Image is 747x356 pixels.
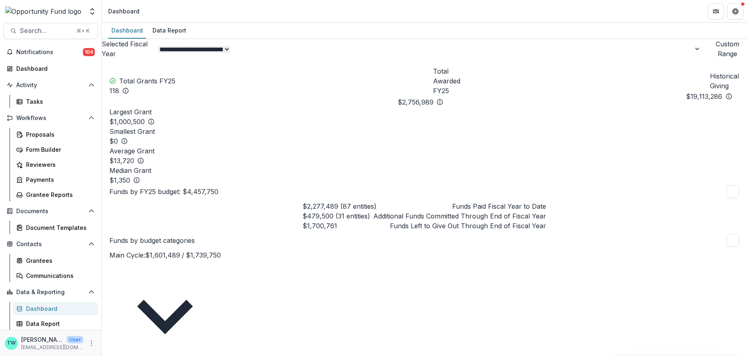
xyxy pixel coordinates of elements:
a: Grantees [13,254,98,267]
p: [PERSON_NAME] [21,335,63,344]
span: 104 [83,48,95,56]
p: 118 [109,86,119,96]
div: Reviewers [26,160,91,169]
a: Proposals [13,128,98,141]
span: Search... [20,27,72,35]
a: Form Builder [13,143,98,156]
button: Custom Range [709,39,747,59]
div: Payments [26,175,91,184]
p: $1,350 [109,175,130,185]
div: Dashboard [26,304,91,313]
img: Opportunity Fund logo [5,7,82,16]
span: Contacts [16,241,85,248]
div: Proposals [26,130,91,139]
a: Dashboard [3,62,98,75]
a: Data Report [13,317,98,330]
span: Workflows [16,115,85,122]
button: Get Help [727,3,744,20]
span: Data & Reporting [16,289,85,296]
div: Communications [26,271,91,280]
a: Payments [13,173,98,186]
p: Smallest Grant [109,127,739,136]
p: User [67,336,83,343]
a: Dashboard [108,23,146,39]
button: Open entity switcher [87,3,98,20]
button: Notifications104 [3,46,98,59]
p: Average Grant [109,146,739,156]
p: Main Cycle : $1,739,750 [109,250,221,260]
a: Data Report [149,23,189,39]
div: Grantees [26,256,91,265]
button: download [726,234,739,247]
p: $2,756,989 [398,97,433,107]
p: Total Grants FY25 [119,76,175,86]
div: ⌘ + K [75,26,91,35]
div: Tasks [26,97,91,106]
div: Data Report [26,319,91,328]
nav: breadcrumb [105,5,143,17]
p: Historical Giving [710,71,739,91]
button: Open Workflows [3,111,98,124]
div: Dashboard [108,24,146,36]
a: Dashboard [13,302,98,315]
div: Ti Wilhelm [7,341,16,346]
button: More [87,339,96,348]
button: Open Documents [3,205,98,218]
p: $0 [109,136,118,146]
div: Dashboard [16,64,91,73]
a: Communications [13,269,98,282]
button: Search... [3,23,98,39]
span: Documents [16,208,85,215]
p: Median Grant [109,166,739,175]
div: Form Builder [26,145,91,154]
button: Partners [708,3,724,20]
p: Largest Grant [109,107,739,117]
button: Open Activity [3,79,98,92]
span: Selected Fiscal Year [102,39,155,59]
a: Document Templates [13,221,98,234]
span: Notifications [16,49,83,56]
a: Grantee Reports [13,188,98,201]
p: $1,700,761 [303,221,337,231]
button: Open Contacts [3,238,98,251]
a: Tasks [13,95,98,108]
p: Funds Left to Give Out Through End of Fiscal Year [390,221,546,231]
p: $1,000,500 [109,117,145,127]
p: Additional Funds Committed Through End of Fiscal Year [373,211,546,221]
p: $13,720 [109,156,134,166]
p: Funds by FY25 budget: $4,457,750 [109,187,218,197]
p: Funds by budget categories [109,236,195,245]
p: Funds Paid Fiscal Year to Date [452,201,546,211]
div: Grantee Reports [26,190,91,199]
div: Data Report [149,24,189,36]
p: [EMAIL_ADDRESS][DOMAIN_NAME] [21,344,83,351]
div: Document Templates [26,223,91,232]
button: download [726,185,739,198]
p: $479,500 (31 entities) [303,211,370,221]
div: Dashboard [108,7,139,15]
span: Activity [16,82,85,89]
span: / [182,251,184,259]
a: Reviewers [13,158,98,171]
p: $2,277,489 (87 entities) [303,201,377,211]
button: Open Data & Reporting [3,286,98,299]
span: $1,601,489 [145,251,180,259]
p: Total Awarded FY25 [433,66,464,96]
p: $19,113,286 [686,92,723,101]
